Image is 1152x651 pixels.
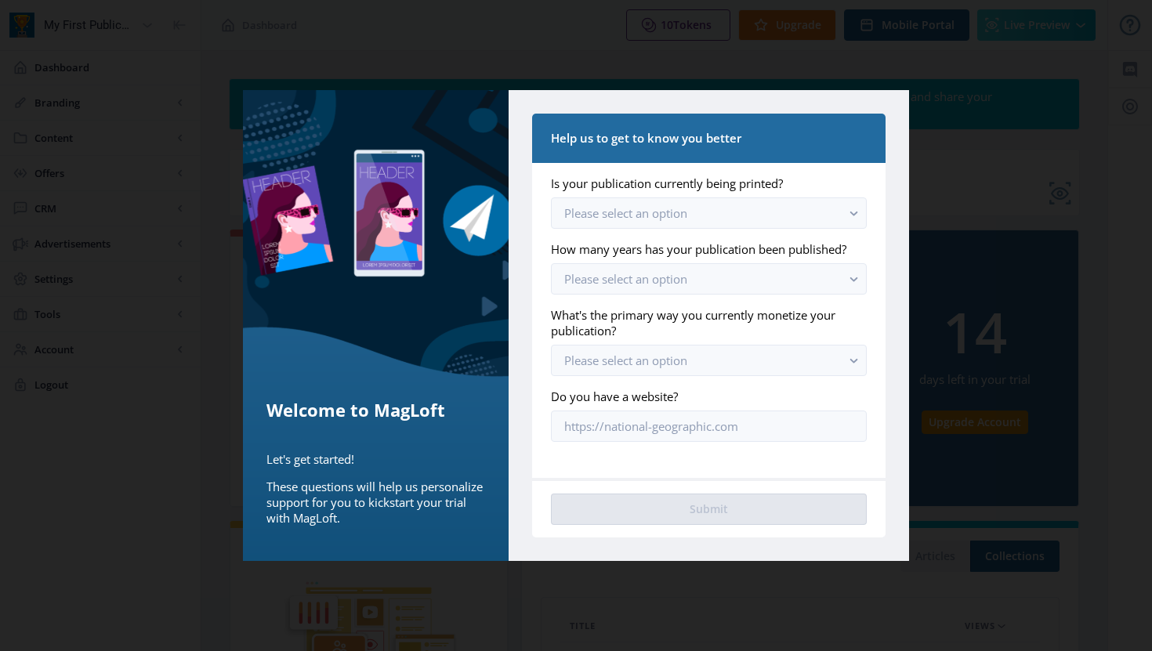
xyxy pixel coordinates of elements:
h5: Welcome to MagLoft [266,397,485,422]
label: Do you have a website? [551,389,854,404]
label: How many years has your publication been published? [551,241,854,257]
p: These questions will help us personalize support for you to kickstart your trial with MagLoft. [266,479,485,526]
button: Please select an option [551,345,867,376]
p: Let's get started! [266,451,485,467]
span: Please select an option [564,271,687,287]
span: Please select an option [564,353,687,368]
button: Submit [551,494,867,525]
span: Please select an option [564,205,687,221]
input: https://national-geographic.com [551,410,867,442]
button: Please select an option [551,197,867,229]
nb-card-header: Help us to get to know you better [532,114,886,163]
label: What's the primary way you currently monetize your publication? [551,307,854,338]
button: Please select an option [551,263,867,295]
label: Is your publication currently being printed? [551,175,854,191]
